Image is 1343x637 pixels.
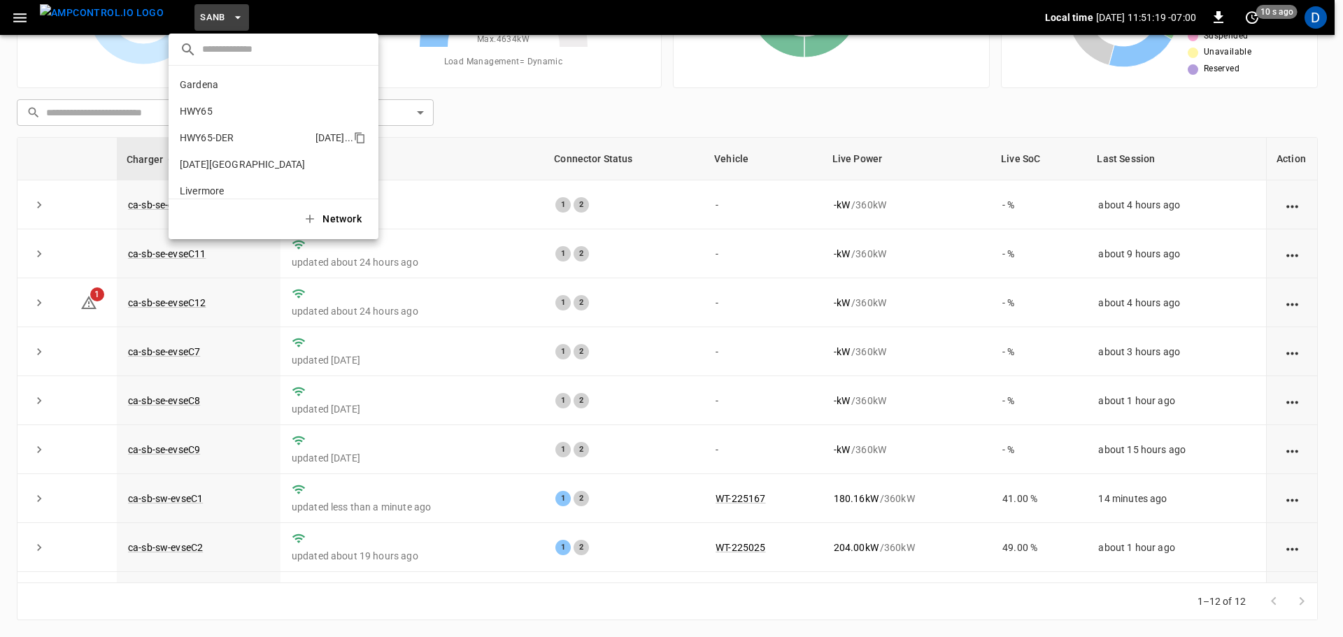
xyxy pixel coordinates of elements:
[353,129,368,146] div: copy
[180,131,310,145] p: HWY65-DER
[180,104,318,118] p: HWY65
[294,205,373,234] button: Network
[180,184,318,198] p: Livermore
[180,157,318,171] p: [DATE][GEOGRAPHIC_DATA]
[180,78,317,92] p: Gardena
